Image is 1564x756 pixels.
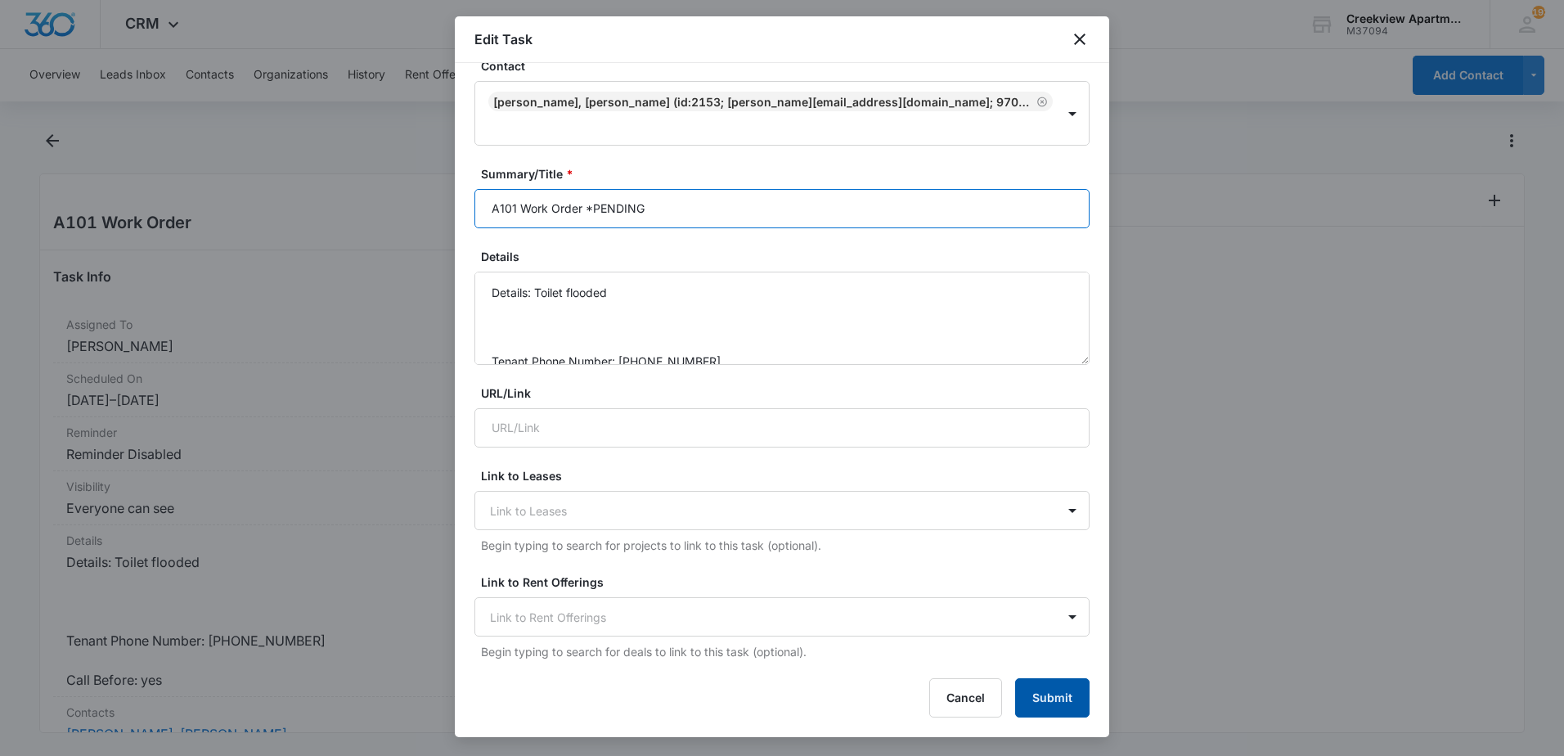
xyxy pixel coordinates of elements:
[474,272,1090,365] textarea: Details: Toilet flooded Tenant Phone Number: [PHONE_NUMBER] Call Before: yes
[481,537,1090,554] p: Begin typing to search for projects to link to this task (optional).
[481,165,1096,182] label: Summary/Title
[1033,96,1048,107] div: Remove Anissa Rogish, Cody Downs (ID:2153; anissa.rogish12@gmail.com; 9703470924)
[481,467,1096,484] label: Link to Leases
[481,643,1090,660] p: Begin typing to search for deals to link to this task (optional).
[474,29,533,49] h1: Edit Task
[474,189,1090,228] input: Summary/Title
[929,678,1002,718] button: Cancel
[481,57,1096,74] label: Contact
[481,248,1096,265] label: Details
[481,574,1096,591] label: Link to Rent Offerings
[493,95,1033,109] div: [PERSON_NAME], [PERSON_NAME] (ID:2153; [PERSON_NAME][EMAIL_ADDRESS][DOMAIN_NAME]; 9703470924)
[1015,678,1090,718] button: Submit
[474,408,1090,448] input: URL/Link
[1070,29,1090,49] button: close
[481,385,1096,402] label: URL/Link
